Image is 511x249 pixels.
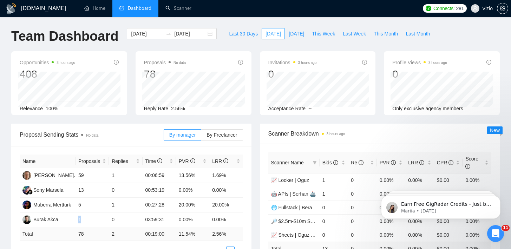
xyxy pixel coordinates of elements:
span: Relevance [20,106,43,111]
h1: Team Dashboard [11,28,118,45]
span: LRR [408,160,424,165]
td: 00:06:59 [143,168,176,183]
span: info-circle [362,60,367,65]
span: Replies [112,157,134,165]
span: info-circle [333,160,338,165]
td: 0.00% [405,173,434,187]
td: 0.00% [405,228,434,242]
iframe: Intercom live chat [487,225,504,242]
span: Proposals [78,157,101,165]
span: New [490,127,500,133]
td: 1.69% [209,168,243,183]
div: 0 [268,67,317,81]
span: This Month [374,30,398,38]
span: info-circle [114,60,119,65]
span: By Freelancer [207,132,237,138]
img: SM [22,186,31,195]
span: 11 [502,225,510,231]
span: swap-right [166,31,171,37]
span: PVR [380,160,396,165]
a: SK[PERSON_NAME] [22,172,74,178]
img: SK [22,171,31,180]
td: 1 [76,212,109,227]
a: BABurak Akca [22,216,58,222]
td: 0 [348,201,377,214]
td: $0.00 [434,173,463,187]
img: BA [22,215,31,224]
td: $0.00 [434,228,463,242]
span: Acceptance Rate [268,106,306,111]
td: 0 [320,228,348,242]
span: info-circle [391,160,396,165]
td: 0.00% [176,183,209,198]
td: 00:53:19 [143,183,176,198]
img: MM [22,201,31,209]
span: 281 [456,5,464,12]
span: Scanner Breakdown [268,129,492,138]
span: Only exclusive agency members [392,106,463,111]
td: 0.00% [377,228,406,242]
td: 0 [320,201,348,214]
td: 11.54 % [176,227,209,241]
span: info-circle [448,160,453,165]
span: Scanner Name [271,160,304,165]
td: 0.00% [463,228,491,242]
td: 0.00% [209,212,243,227]
span: Time [145,158,162,164]
td: 0 [109,212,142,227]
span: Dashboard [128,5,151,11]
td: 13 [76,183,109,198]
td: 2.56 % [209,227,243,241]
div: Seny Marsela [33,186,64,194]
span: info-circle [238,60,243,65]
span: PVR [179,158,195,164]
button: [DATE] [262,28,285,39]
th: Proposals [76,155,109,168]
span: info-circle [419,160,424,165]
td: 0.00% [176,212,209,227]
span: info-circle [359,160,363,165]
td: 0.00% [377,173,406,187]
span: info-circle [157,158,162,163]
a: SMSeny Marsela [22,187,64,192]
td: 78 [76,227,109,241]
span: 100% [46,106,58,111]
td: 0 [348,214,377,228]
span: filter [311,157,318,168]
td: 59 [76,168,109,183]
td: 0.00% [463,173,491,187]
span: Invitations [268,58,317,67]
td: 0.00% [209,183,243,198]
span: Score [465,156,478,169]
td: 0 [348,187,377,201]
td: 0 [348,173,377,187]
span: dashboard [119,6,124,11]
div: Burak Akca [33,216,58,223]
td: 0 [109,183,142,198]
img: logo [6,3,17,14]
span: info-circle [190,158,195,163]
a: 🤖 APIs | Serhan 🚢 [271,191,316,197]
td: 2 [109,227,142,241]
td: 00:19:00 [143,227,176,241]
td: 13.56% [176,168,209,183]
span: Proposal Sending Stats [20,130,164,139]
span: Re [351,160,363,165]
a: 📈 Sheets | Oguz 🚧 [271,232,317,238]
span: LRR [212,158,228,164]
span: This Week [312,30,335,38]
span: Proposals [144,58,186,67]
input: End date [174,30,206,38]
td: 00:27:28 [143,198,176,212]
span: user [473,6,478,11]
span: Opportunities [20,58,75,67]
button: setting [497,3,508,14]
td: Total [20,227,76,241]
a: 🌐 Fullstack | Bera [271,205,312,210]
time: 3 hours ago [428,61,447,65]
td: 0 [320,214,348,228]
button: [DATE] [285,28,308,39]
